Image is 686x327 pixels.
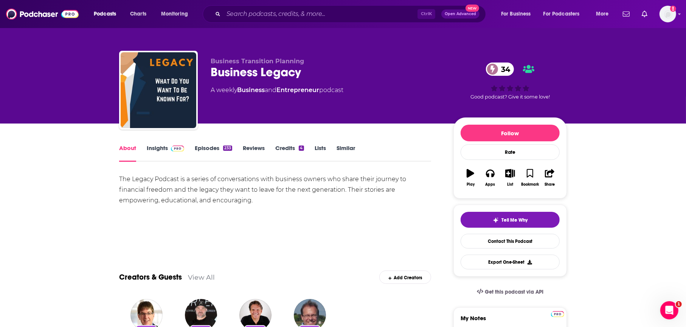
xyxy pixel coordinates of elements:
[670,6,676,12] svg: Add a profile image
[496,8,540,20] button: open menu
[211,86,343,95] div: A weekly podcast
[299,146,304,151] div: 4
[539,8,591,20] button: open menu
[486,182,495,187] div: Apps
[620,8,633,20] a: Show notifications dropdown
[171,146,184,152] img: Podchaser Pro
[161,9,188,19] span: Monitoring
[417,9,435,19] span: Ctrl K
[119,174,431,206] div: The Legacy Podcast is a series of conversations with business owners who share their journey to f...
[545,182,555,187] div: Share
[119,144,136,162] a: About
[521,182,539,187] div: Bookmark
[461,212,560,228] button: tell me why sparkleTell Me Why
[551,311,564,317] img: Podchaser Pro
[275,144,304,162] a: Credits4
[501,9,531,19] span: For Business
[461,144,560,160] div: Rate
[121,52,196,128] img: Business Legacy
[502,217,528,223] span: Tell Me Why
[471,283,549,301] a: Get this podcast via API
[441,9,480,19] button: Open AdvancedNew
[660,6,676,22] button: Show profile menu
[493,217,499,223] img: tell me why sparkle
[467,182,475,187] div: Play
[470,94,550,100] span: Good podcast? Give it some love!
[130,9,146,19] span: Charts
[211,58,304,65] span: Business Transition Planning
[379,271,431,284] div: Add Creators
[676,301,682,307] span: 1
[540,164,560,191] button: Share
[156,8,198,20] button: open menu
[88,8,126,20] button: open menu
[188,273,215,281] a: View All
[265,86,276,94] span: and
[147,144,184,162] a: InsightsPodchaser Pro
[461,125,560,141] button: Follow
[461,255,560,269] button: Export One-Sheet
[276,86,319,94] a: Entrepreneur
[660,301,678,319] iframe: Intercom live chat
[315,144,326,162] a: Lists
[486,63,514,76] a: 34
[195,144,232,162] a: Episodes233
[94,9,116,19] span: Podcasts
[210,5,493,23] div: Search podcasts, credits, & more...
[596,9,609,19] span: More
[660,6,676,22] img: User Profile
[461,234,560,249] a: Contact This Podcast
[461,164,480,191] button: Play
[223,8,417,20] input: Search podcasts, credits, & more...
[445,12,476,16] span: Open Advanced
[480,164,500,191] button: Apps
[6,7,79,21] img: Podchaser - Follow, Share and Rate Podcasts
[243,144,265,162] a: Reviews
[500,164,520,191] button: List
[660,6,676,22] span: Logged in as elleb2btech
[466,5,479,12] span: New
[543,9,580,19] span: For Podcasters
[337,144,355,162] a: Similar
[591,8,618,20] button: open menu
[125,8,151,20] a: Charts
[551,310,564,317] a: Pro website
[453,58,567,105] div: 34Good podcast? Give it some love!
[119,272,182,282] a: Creators & Guests
[494,63,514,76] span: 34
[485,289,543,295] span: Get this podcast via API
[507,182,513,187] div: List
[520,164,540,191] button: Bookmark
[237,86,265,94] a: Business
[639,8,650,20] a: Show notifications dropdown
[223,146,232,151] div: 233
